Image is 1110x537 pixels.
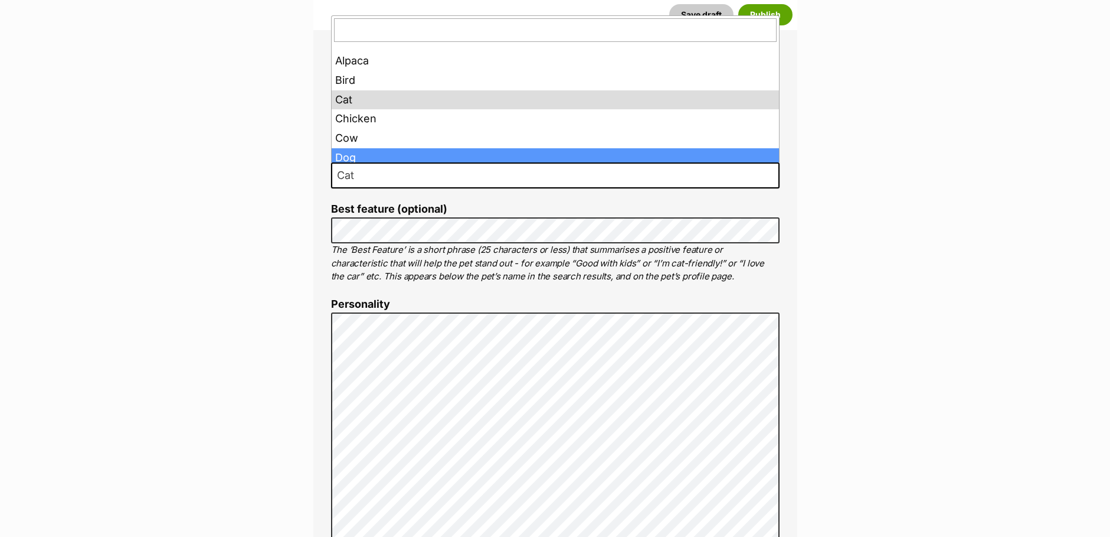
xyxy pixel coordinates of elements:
button: Publish [738,4,793,25]
li: Alpaca [332,51,779,71]
li: Bird [332,71,779,90]
span: Cat [331,162,780,188]
li: Dog [332,148,779,168]
li: Cow [332,129,779,148]
label: Best feature (optional) [331,203,780,216]
span: Cat [332,167,366,184]
label: Personality [331,298,780,311]
li: Chicken [332,109,779,129]
button: Save draft [669,4,734,25]
p: The ‘Best Feature’ is a short phrase (25 characters or less) that summarises a positive feature o... [331,243,780,284]
li: Cat [332,90,779,110]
